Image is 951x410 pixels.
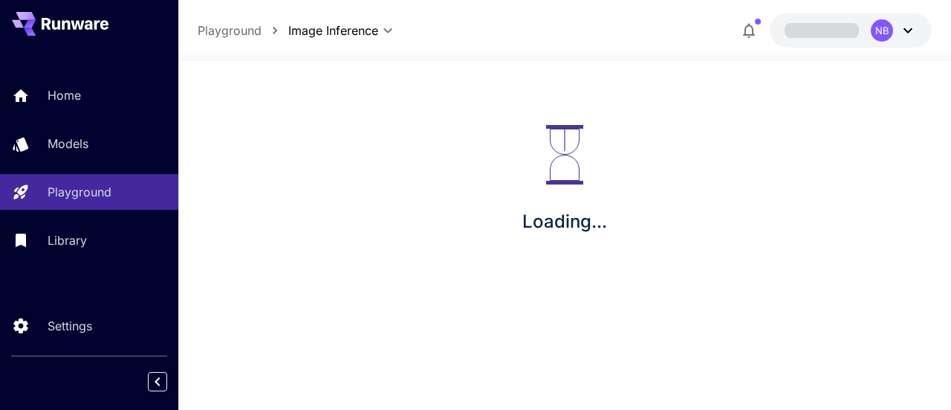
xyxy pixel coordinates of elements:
[48,135,88,153] p: Models
[159,368,178,395] div: Collapse sidebar
[48,231,87,249] p: Library
[288,22,378,39] span: Image Inference
[198,22,262,39] a: Playground
[48,183,111,201] p: Playground
[48,86,81,104] p: Home
[770,13,932,48] button: NB
[148,372,167,391] button: Collapse sidebar
[871,19,893,42] div: NB
[198,22,288,39] nav: breadcrumb
[48,317,92,335] p: Settings
[522,208,607,235] p: Loading...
